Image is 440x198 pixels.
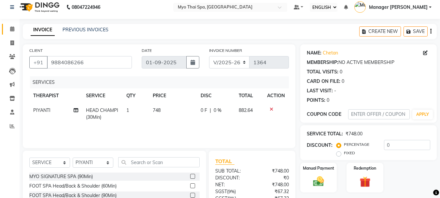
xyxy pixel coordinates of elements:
[142,48,152,53] label: DATE
[252,168,294,175] div: ₹748.00
[307,59,430,66] div: NO ACTIVE MEMBERSHIP
[359,26,401,37] button: CREATE NEW
[215,158,234,165] span: TOTAL
[209,48,242,53] label: INVOICE NUMBER
[29,173,93,180] div: MYO SIGNATURE SPA (90Min)
[356,175,374,189] img: _gift.svg
[307,69,338,75] div: TOTAL VISITS:
[307,59,338,66] div: MEMBERSHIP:
[346,130,362,137] div: ₹748.00
[228,189,234,194] span: 9%
[82,88,122,103] th: SERVICE
[214,107,221,114] span: 0 %
[307,130,343,137] div: SERVICE TOTAL:
[404,26,428,37] button: SAVE
[215,189,227,194] span: SGST
[334,87,336,94] div: -
[126,107,129,113] span: 1
[252,175,294,181] div: ₹0
[344,142,369,147] label: PERCENTAGE
[307,142,333,149] div: DISCOUNT:
[86,107,118,120] span: HEAD CHAMPI (30Min)
[307,111,348,118] div: COUPON CODE
[354,165,376,171] label: Redemption
[307,87,333,94] div: LAST VISIT:
[340,69,342,75] div: 0
[118,157,200,167] input: Search or Scan
[307,78,340,85] div: CARD ON FILE:
[210,181,252,188] div: NET:
[210,168,252,175] div: SUB TOTAL:
[122,88,149,103] th: QTY
[197,88,234,103] th: DISC
[235,88,263,103] th: TOTAL
[47,56,132,69] input: SEARCH BY NAME/MOBILE/EMAIL/CODE
[327,97,329,104] div: 0
[303,165,334,171] label: Manual Payment
[252,181,294,188] div: ₹748.00
[354,1,366,13] img: Manager Yesha
[210,188,252,195] div: ( )
[307,97,325,104] div: POINTS:
[31,24,55,36] a: INVOICE
[412,110,433,119] button: APPLY
[29,48,43,53] label: CLIENT
[307,50,321,56] div: NAME:
[30,76,294,88] div: SERVICES
[252,188,294,195] div: ₹67.32
[239,107,253,113] span: 882.64
[369,4,428,11] span: Manager [PERSON_NAME]
[323,50,338,56] a: Chetan
[263,88,289,103] th: ACTION
[29,56,48,69] button: +91
[310,175,327,188] img: _cash.svg
[210,107,211,114] span: |
[33,107,50,113] span: PIYANTI
[149,88,197,103] th: PRICE
[342,78,344,85] div: 0
[201,107,207,114] span: 0 F
[348,109,410,119] input: ENTER OFFER / COUPON CODE
[153,107,161,113] span: 748
[63,27,108,33] a: PREVIOUS INVOICES
[29,88,82,103] th: THERAPIST
[29,183,117,190] div: FOOT SPA Head/Back & Shoulder (60Min)
[210,175,252,181] div: DISCOUNT:
[344,150,355,156] label: FIXED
